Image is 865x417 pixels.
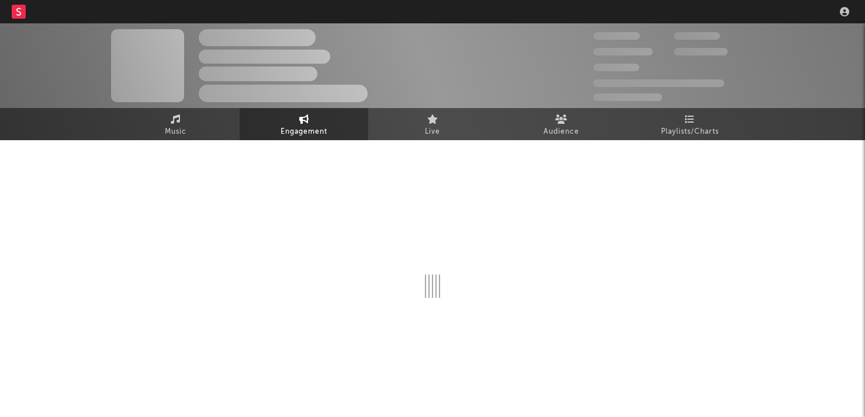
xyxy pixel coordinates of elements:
span: Music [165,125,186,139]
span: 100,000 [674,32,720,40]
a: Engagement [240,108,368,140]
span: 50,000,000 [593,48,653,55]
span: Audience [544,125,579,139]
a: Music [111,108,240,140]
span: Engagement [281,125,327,139]
span: 1,000,000 [674,48,728,55]
span: Jump Score: 85.0 [593,93,662,101]
span: 300,000 [593,32,640,40]
span: Live [425,125,440,139]
span: 50,000,000 Monthly Listeners [593,79,724,87]
a: Live [368,108,497,140]
span: Playlists/Charts [661,125,719,139]
span: 100,000 [593,64,639,71]
a: Audience [497,108,625,140]
a: Playlists/Charts [625,108,754,140]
